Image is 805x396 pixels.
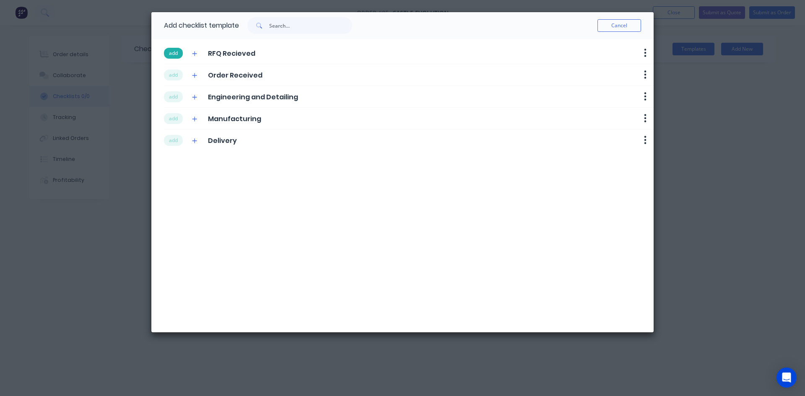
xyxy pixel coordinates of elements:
button: add [164,48,183,59]
span: Engineering and Detailing [208,92,298,102]
span: RFQ Recieved [208,49,255,59]
span: Order Received [208,70,262,80]
button: Cancel [597,19,641,32]
button: add [164,70,183,80]
span: Manufacturing [208,114,261,124]
div: Add checklist template [164,12,239,39]
button: add [164,91,183,102]
button: add [164,135,183,146]
button: add [164,113,183,124]
input: Search... [269,17,352,34]
div: Open Intercom Messenger [776,368,797,388]
span: Delivery [208,136,237,146]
